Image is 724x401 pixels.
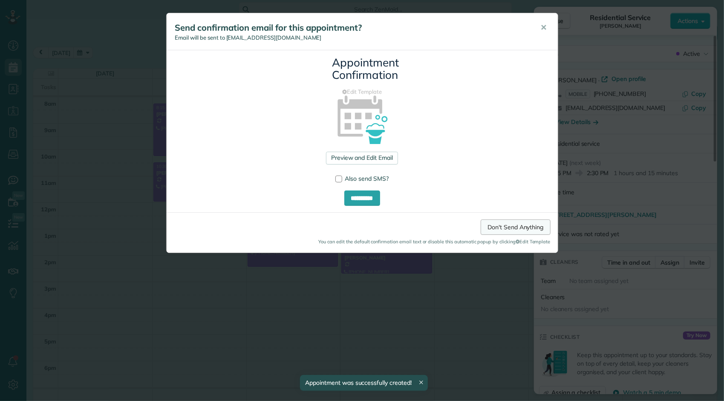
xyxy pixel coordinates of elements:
div: Appointment was successfully created! [300,375,428,391]
h3: Appointment Confirmation [332,57,392,81]
img: appointment_confirmation_icon-141e34405f88b12ade42628e8c248340957700ab75a12ae832a8710e9b578dc5.png [324,81,400,157]
h5: Send confirmation email for this appointment? [175,22,529,34]
span: ✕ [541,23,547,32]
span: Email will be sent to [EMAIL_ADDRESS][DOMAIN_NAME] [175,34,322,41]
a: Preview and Edit Email [326,152,398,164]
a: Edit Template [173,88,551,96]
span: Also send SMS? [345,175,389,182]
a: Don't Send Anything [481,219,550,235]
small: You can edit the default confirmation email text or disable this automatic popup by clicking Edit... [174,238,551,245]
